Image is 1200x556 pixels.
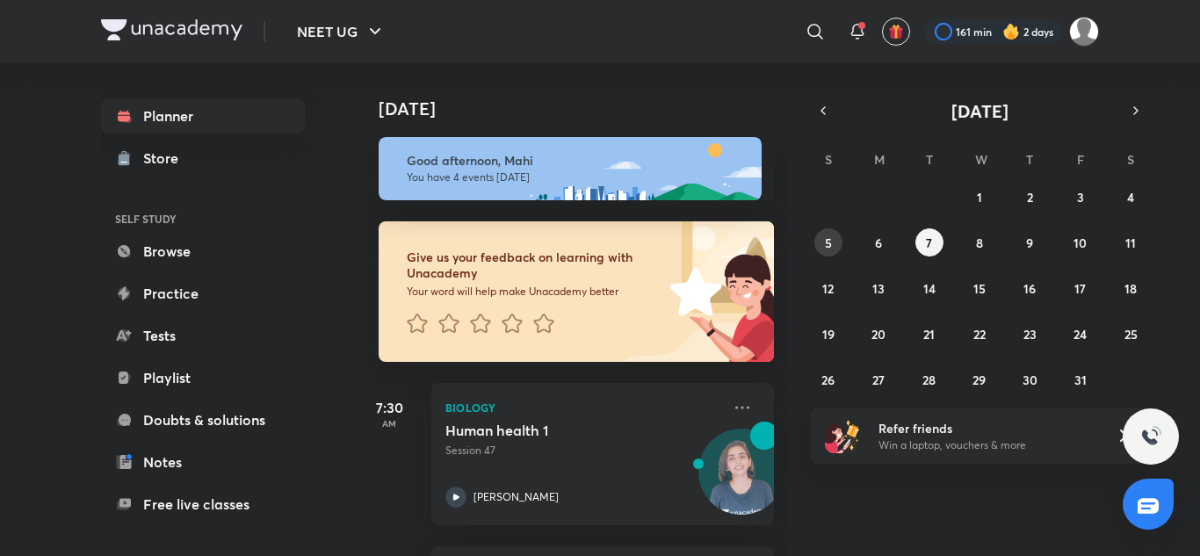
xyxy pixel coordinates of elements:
button: October 12, 2025 [814,274,842,302]
button: October 27, 2025 [864,365,893,394]
button: October 16, 2025 [1016,274,1044,302]
h6: SELF STUDY [101,204,305,234]
button: October 7, 2025 [915,228,943,256]
img: avatar [888,24,904,40]
p: Biology [445,397,721,418]
abbr: October 23, 2025 [1023,326,1037,343]
abbr: Tuesday [926,151,933,168]
p: You have 4 events [DATE] [407,170,746,184]
h6: Refer friends [878,419,1095,437]
p: Your word will help make Unacademy better [407,285,663,299]
a: Planner [101,98,305,134]
h5: Human health 1 [445,422,664,439]
abbr: October 11, 2025 [1125,235,1136,251]
div: Store [143,148,189,169]
button: October 26, 2025 [814,365,842,394]
button: October 25, 2025 [1117,320,1145,348]
abbr: October 10, 2025 [1073,235,1087,251]
a: Playlist [101,360,305,395]
button: October 28, 2025 [915,365,943,394]
abbr: October 5, 2025 [825,235,832,251]
abbr: October 7, 2025 [926,235,932,251]
button: avatar [882,18,910,46]
a: Tests [101,318,305,353]
a: Notes [101,444,305,480]
button: October 3, 2025 [1066,183,1095,211]
button: October 20, 2025 [864,320,893,348]
abbr: October 18, 2025 [1124,280,1137,297]
abbr: October 29, 2025 [972,372,986,388]
span: [DATE] [951,99,1008,123]
button: October 1, 2025 [965,183,994,211]
img: Avatar [699,438,784,523]
abbr: October 2, 2025 [1027,189,1033,206]
abbr: October 24, 2025 [1073,326,1087,343]
abbr: October 12, 2025 [822,280,834,297]
abbr: October 19, 2025 [822,326,835,343]
abbr: Wednesday [975,151,987,168]
abbr: October 22, 2025 [973,326,986,343]
img: Company Logo [101,19,242,40]
abbr: October 14, 2025 [923,280,936,297]
button: October 8, 2025 [965,228,994,256]
h4: [DATE] [379,98,792,119]
a: Free live classes [101,487,305,522]
a: Doubts & solutions [101,402,305,437]
abbr: Friday [1077,151,1084,168]
button: October 18, 2025 [1117,274,1145,302]
button: October 9, 2025 [1016,228,1044,256]
button: NEET UG [286,14,396,49]
abbr: Thursday [1026,151,1033,168]
img: feedback_image [610,221,774,362]
img: referral [825,418,860,453]
button: October 5, 2025 [814,228,842,256]
abbr: October 17, 2025 [1074,280,1086,297]
abbr: October 8, 2025 [976,235,983,251]
abbr: October 26, 2025 [821,372,835,388]
abbr: October 30, 2025 [1023,372,1037,388]
abbr: October 13, 2025 [872,280,885,297]
button: October 17, 2025 [1066,274,1095,302]
abbr: October 20, 2025 [871,326,886,343]
abbr: October 4, 2025 [1127,189,1134,206]
abbr: October 3, 2025 [1077,189,1084,206]
abbr: October 9, 2025 [1026,235,1033,251]
abbr: October 15, 2025 [973,280,986,297]
a: Store [101,141,305,176]
button: October 30, 2025 [1016,365,1044,394]
abbr: October 28, 2025 [922,372,936,388]
p: Win a laptop, vouchers & more [878,437,1095,453]
button: October 24, 2025 [1066,320,1095,348]
abbr: October 6, 2025 [875,235,882,251]
a: Company Logo [101,19,242,45]
p: AM [354,418,424,429]
h5: 7:30 [354,397,424,418]
button: October 2, 2025 [1016,183,1044,211]
abbr: Sunday [825,151,832,168]
a: Browse [101,234,305,269]
abbr: October 1, 2025 [977,189,982,206]
button: October 15, 2025 [965,274,994,302]
abbr: October 27, 2025 [872,372,885,388]
button: October 11, 2025 [1117,228,1145,256]
img: streak [1002,23,1020,40]
abbr: Saturday [1127,151,1134,168]
p: Session 47 [445,443,721,459]
button: October 6, 2025 [864,228,893,256]
abbr: Monday [874,151,885,168]
abbr: October 31, 2025 [1074,372,1087,388]
img: afternoon [379,137,762,200]
button: October 29, 2025 [965,365,994,394]
button: October 19, 2025 [814,320,842,348]
button: October 13, 2025 [864,274,893,302]
button: October 14, 2025 [915,274,943,302]
p: [PERSON_NAME] [473,489,559,505]
button: October 10, 2025 [1066,228,1095,256]
abbr: October 25, 2025 [1124,326,1138,343]
button: October 22, 2025 [965,320,994,348]
button: October 31, 2025 [1066,365,1095,394]
abbr: October 16, 2025 [1023,280,1036,297]
h6: Good afternoon, Mahi [407,153,746,169]
button: [DATE] [835,98,1124,123]
abbr: October 21, 2025 [923,326,935,343]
